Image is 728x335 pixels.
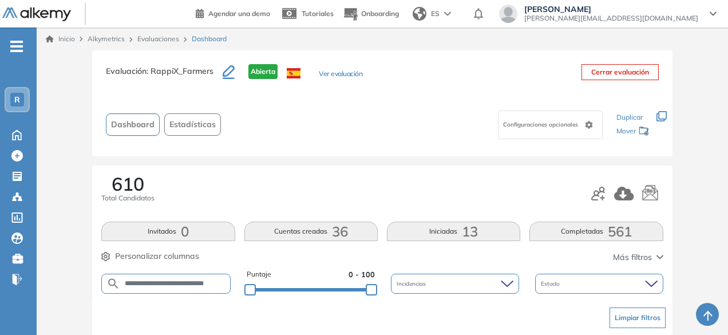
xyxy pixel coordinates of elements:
span: Personalizar columnas [115,250,199,262]
span: R [14,95,20,104]
span: Agendar una demo [208,9,270,18]
span: Más filtros [613,251,652,263]
button: Personalizar columnas [101,250,199,262]
a: Evaluaciones [137,34,179,43]
button: Cuentas creadas36 [244,222,378,241]
button: Limpiar filtros [610,308,666,328]
span: Puntaje [247,269,271,280]
img: SEARCH_ALT [106,277,120,291]
span: Onboarding [361,9,399,18]
h3: Evaluación [106,64,223,88]
span: Configuraciones opcionales [503,120,580,129]
button: Más filtros [613,251,663,263]
span: Estadísticas [169,119,216,131]
button: Ver evaluación [319,69,362,81]
span: [PERSON_NAME] [524,5,698,14]
span: Total Candidatos [101,193,155,203]
button: Onboarding [343,2,399,26]
img: world [413,7,426,21]
span: : RappiX_Farmers [147,66,213,76]
img: Logo [2,7,71,22]
span: Incidencias [397,279,428,288]
span: Dashboard [192,34,227,44]
span: [PERSON_NAME][EMAIL_ADDRESS][DOMAIN_NAME] [524,14,698,23]
button: Dashboard [106,113,160,136]
span: 610 [112,175,144,193]
button: Cerrar evaluación [581,64,659,80]
button: Iniciadas13 [387,222,520,241]
span: Duplicar [616,113,643,121]
span: ES [431,9,440,19]
div: Mover [616,121,650,143]
a: Inicio [46,34,75,44]
span: 0 - 100 [349,269,375,280]
button: Completadas561 [529,222,663,241]
img: ESP [287,68,300,78]
button: Invitados0 [101,222,235,241]
span: Abierta [248,64,278,79]
div: Incidencias [391,274,519,294]
div: Configuraciones opcionales [498,111,603,139]
span: Estado [541,279,562,288]
a: Agendar una demo [196,6,270,19]
img: arrow [444,11,451,16]
i: - [10,45,23,48]
div: Estado [535,274,663,294]
span: Dashboard [111,119,155,131]
span: Alkymetrics [88,34,125,43]
span: Tutoriales [302,9,334,18]
button: Estadísticas [164,113,221,136]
